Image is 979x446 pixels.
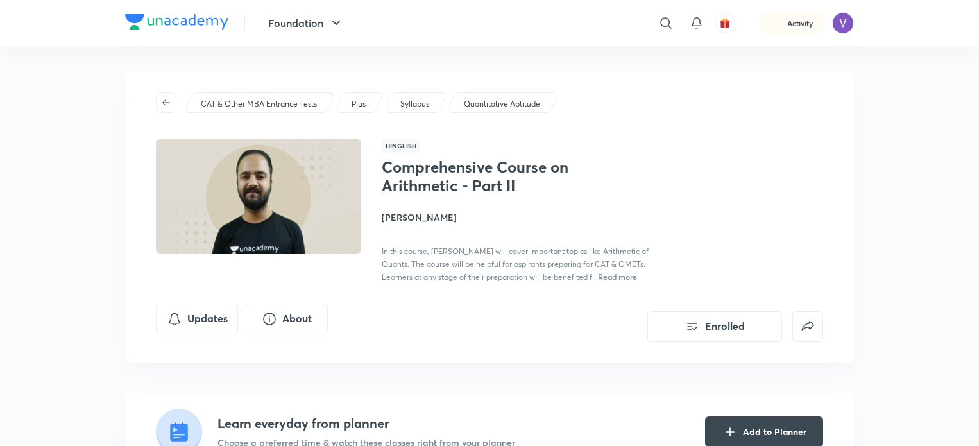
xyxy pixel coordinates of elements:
[464,98,540,110] p: Quantitative Aptitude
[715,13,735,33] button: avatar
[647,311,782,342] button: Enrolled
[217,414,515,433] h4: Learn everyday from planner
[352,98,366,110] p: Plus
[462,98,543,110] a: Quantitative Aptitude
[719,17,731,29] img: avatar
[792,311,823,342] button: false
[246,304,328,334] button: About
[260,10,352,36] button: Foundation
[382,210,669,224] h4: [PERSON_NAME]
[382,139,420,153] span: Hinglish
[199,98,319,110] a: CAT & Other MBA Entrance Tests
[772,15,783,31] img: activity
[382,246,649,282] span: In this course, [PERSON_NAME] will cover important topics like Arithmetic of Quants. The course w...
[201,98,317,110] p: CAT & Other MBA Entrance Tests
[154,137,363,255] img: Thumbnail
[598,271,637,282] span: Read more
[125,14,228,33] a: Company Logo
[156,304,238,334] button: Updates
[350,98,368,110] a: Plus
[832,12,854,34] img: Vatsal Kanodia
[382,158,592,195] h1: Comprehensive Course on Arithmetic - Part II
[125,14,228,30] img: Company Logo
[400,98,429,110] p: Syllabus
[398,98,432,110] a: Syllabus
